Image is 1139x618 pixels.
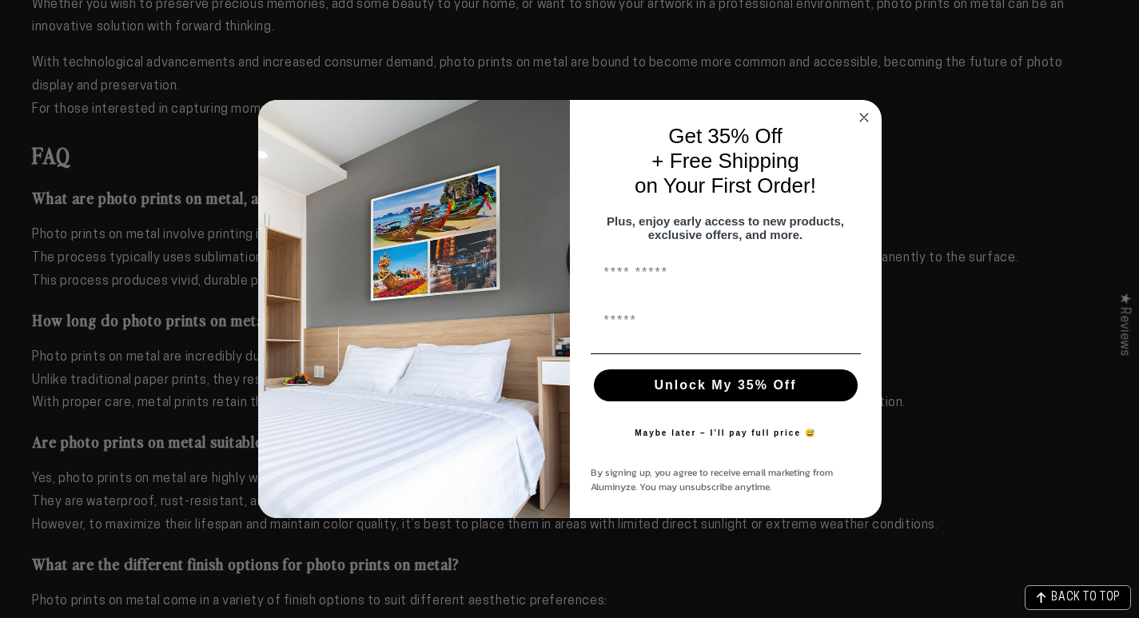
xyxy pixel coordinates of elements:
[651,149,798,173] span: + Free Shipping
[627,417,824,449] button: Maybe later – I’ll pay full price 😅
[591,465,833,494] span: By signing up, you agree to receive email marketing from Aluminyze. You may unsubscribe anytime.
[594,369,858,401] button: Unlock My 35% Off
[607,214,844,241] span: Plus, enjoy early access to new products, exclusive offers, and more.
[258,100,570,519] img: 728e4f65-7e6c-44e2-b7d1-0292a396982f.jpeg
[668,124,783,148] span: Get 35% Off
[591,353,861,354] img: underline
[635,173,816,197] span: on Your First Order!
[854,108,874,127] button: Close dialog
[1051,592,1121,604] span: BACK TO TOP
